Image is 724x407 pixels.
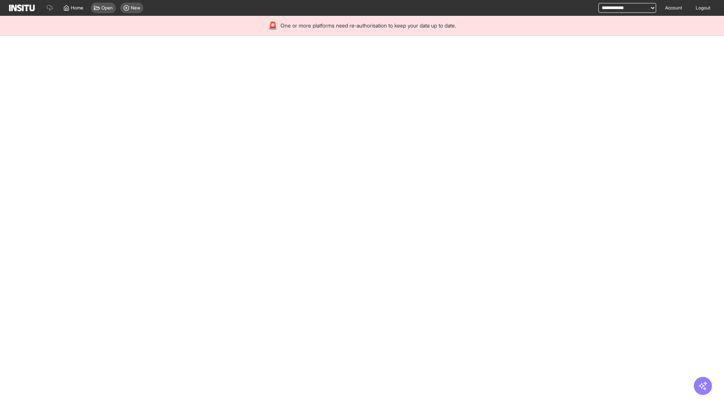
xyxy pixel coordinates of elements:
[131,5,140,11] span: New
[268,20,278,31] div: 🚨
[71,5,83,11] span: Home
[9,5,35,11] img: Logo
[281,22,456,29] span: One or more platforms need re-authorisation to keep your data up to date.
[101,5,113,11] span: Open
